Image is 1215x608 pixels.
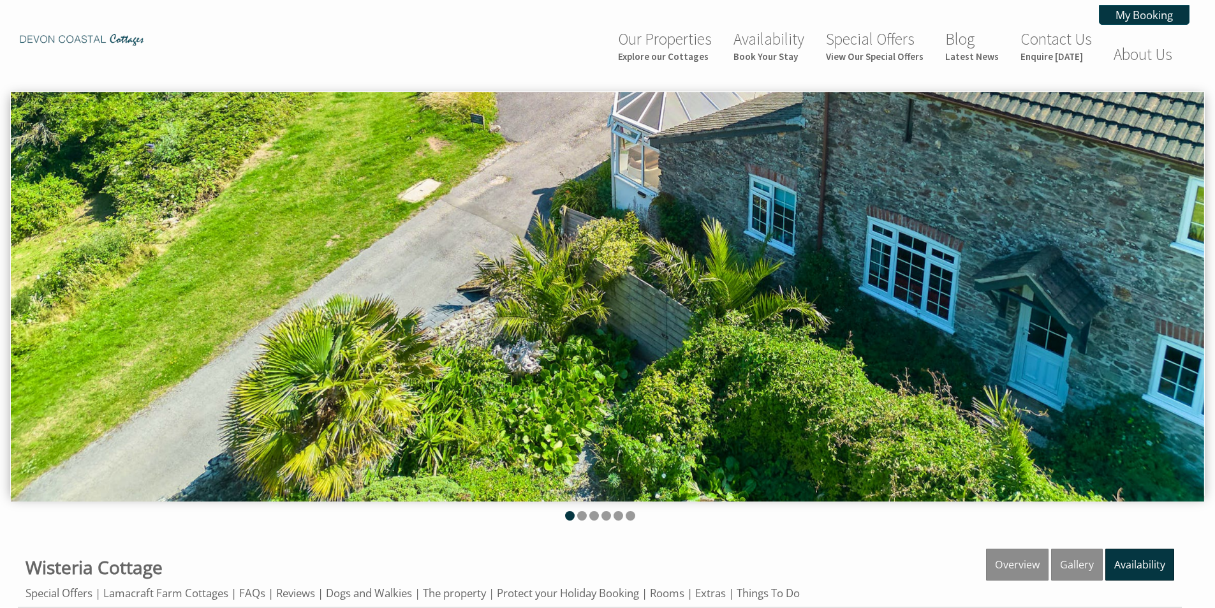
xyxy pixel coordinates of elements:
a: The property [423,586,486,600]
a: Dogs and Walkies [326,586,412,600]
small: Latest News [945,50,999,63]
a: My Booking [1099,5,1189,25]
a: Lamacraft Farm Cottages [103,586,228,600]
a: Special Offers [26,586,92,600]
a: Reviews [276,586,315,600]
small: Explore our Cottages [618,50,712,63]
a: FAQs [239,586,265,600]
a: Special OffersView Our Special Offers [826,29,924,63]
a: Wisteria Cottage [26,555,163,579]
a: Protect your Holiday Booking [497,586,639,600]
a: BlogLatest News [945,29,999,63]
a: Availability [1105,549,1174,581]
small: View Our Special Offers [826,50,924,63]
a: Overview [986,549,1049,581]
a: Contact UsEnquire [DATE] [1020,29,1092,63]
a: Gallery [1051,549,1103,581]
img: Devon Coastal Cottages [18,34,145,46]
a: Rooms [650,586,684,600]
a: Extras [695,586,726,600]
small: Enquire [DATE] [1020,50,1092,63]
a: Things To Do [737,586,800,600]
small: Book Your Stay [733,50,804,63]
a: Our PropertiesExplore our Cottages [618,29,712,63]
a: AvailabilityBook Your Stay [733,29,804,63]
a: About Us [1114,44,1172,64]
